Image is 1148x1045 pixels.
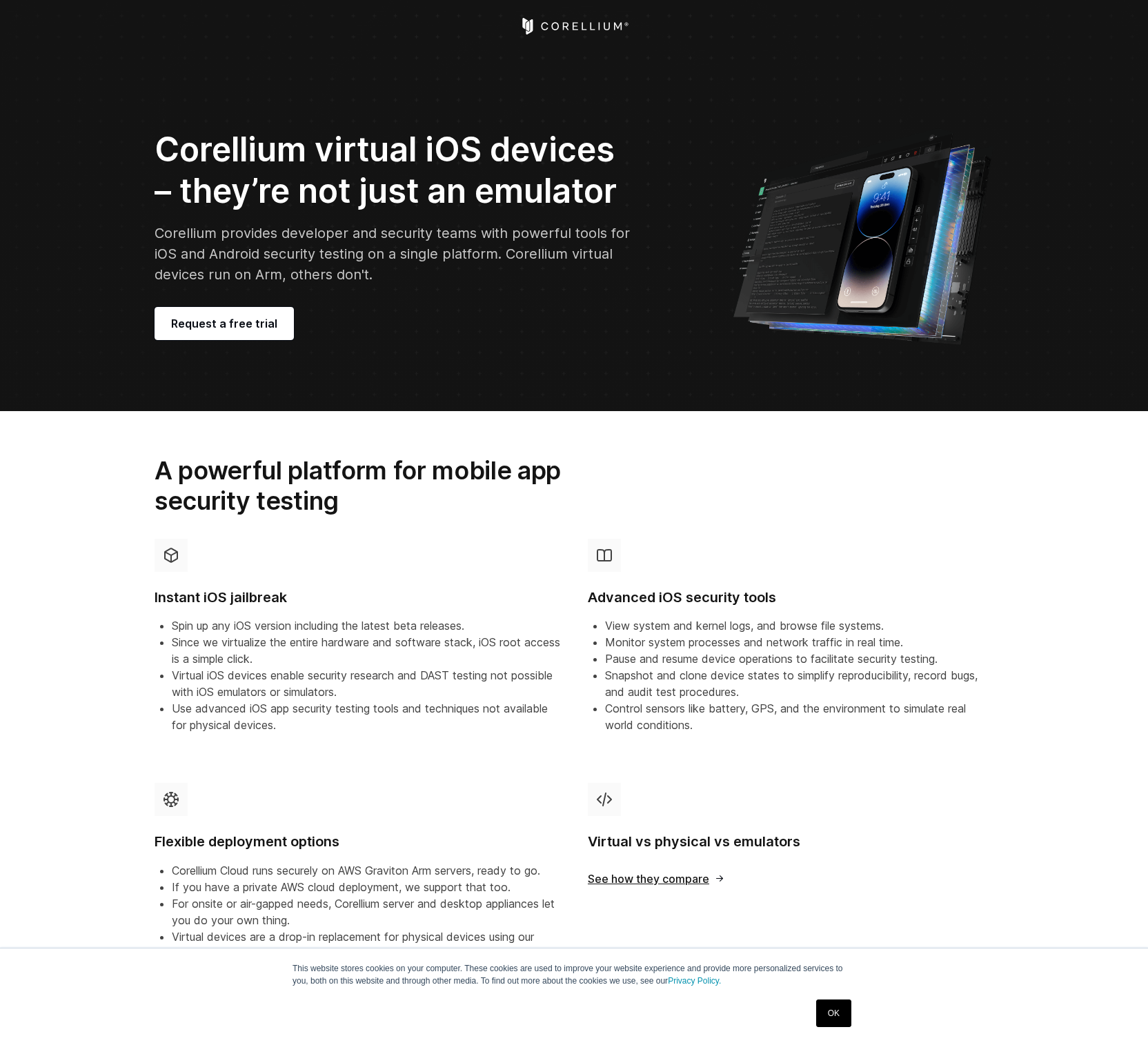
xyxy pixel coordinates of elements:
[519,18,629,34] a: Corellium Home
[171,315,277,332] span: Request a free trial
[172,928,560,962] li: Virtual devices are a drop-in replacement for physical devices using our USBFlux technology.
[588,873,725,884] span: See how they compare
[172,862,560,879] li: Corellium Cloud runs securely on AWS Graviton Arm servers, ready to go.
[172,617,560,634] li: Spin up any iOS version including the latest beta releases.
[155,833,560,851] h4: Flexible deployment options
[155,223,636,285] p: Corellium provides developer and security teams with powerful tools for iOS and Android security ...
[172,634,560,667] li: Since we virtualize the entire hardware and software stack, iOS root access is a simple click.
[588,833,993,851] h4: Virtual vs physical vs emulators
[605,634,993,650] li: Monitor system processes and network traffic in real time.
[574,772,1007,984] a: Virtual vs physical vs emulators See how they compare
[155,588,560,607] h4: Instant iOS jailbreak
[155,307,294,340] a: Request a free trial
[816,999,851,1027] a: OK
[155,129,636,212] h2: Corellium virtual iOS devices – they’re not just an emulator
[172,879,560,895] li: If you have a private AWS cloud deployment, we support that too.
[605,667,993,700] li: Snapshot and clone device states to simplify reproducibility, record bugs, and audit test procedu...
[172,700,560,733] li: Use advanced iOS app security testing tools and techniques not available for physical devices.
[172,895,560,928] li: For onsite or air-gapped needs, Corellium server and desktop appliances let you do your own thing.
[588,588,993,607] h4: Advanced iOS security tools
[605,617,993,634] li: View system and kernel logs, and browse file systems.
[668,976,721,986] a: Privacy Policy.
[293,962,855,987] p: This website stores cookies on your computer. These cookies are used to improve your website expe...
[155,455,625,517] h2: A powerful platform for mobile app security testing
[605,650,993,667] li: Pause and resume device operations to facilitate security testing.
[605,700,993,733] li: Control sensors like battery, GPS, and the environment to simulate real world conditions.
[732,124,993,345] img: Corellium UI
[172,667,560,700] li: Virtual iOS devices enable security research and DAST testing not possible with iOS emulators or ...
